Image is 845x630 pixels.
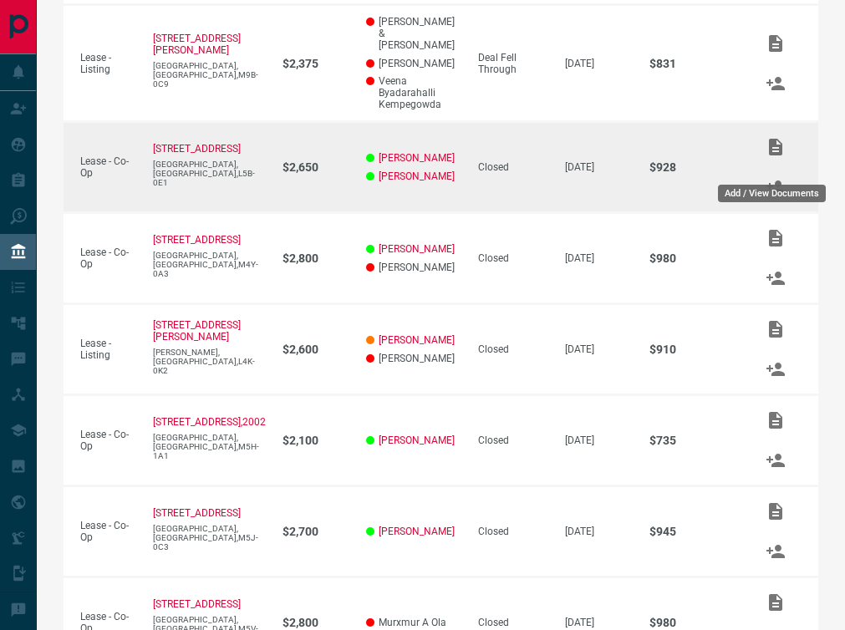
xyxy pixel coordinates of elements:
div: Deal Fell Through [478,52,549,75]
a: [STREET_ADDRESS] [153,598,241,610]
p: $980 [649,251,739,265]
a: [STREET_ADDRESS] [153,507,241,519]
p: $2,375 [283,57,349,70]
span: Match Clients [756,77,796,89]
div: Closed [478,434,549,446]
span: Match Clients [756,454,796,465]
p: $2,800 [283,251,349,265]
p: $2,600 [283,343,349,356]
p: [DATE] [565,617,633,628]
p: [GEOGRAPHIC_DATA],[GEOGRAPHIC_DATA],M4Y-0A3 [153,251,266,278]
a: [PERSON_NAME] [379,170,455,182]
p: Lease - Co-Op [80,155,136,179]
span: Add / View Documents [756,505,796,516]
a: [PERSON_NAME] [379,434,455,446]
a: [PERSON_NAME] [379,334,455,346]
p: [PERSON_NAME],[GEOGRAPHIC_DATA],L4K-0K2 [153,348,266,375]
span: Match Clients [756,272,796,283]
div: Closed [478,343,549,355]
p: $910 [649,343,739,356]
div: Closed [478,161,549,173]
p: Lease - Co-Op [80,246,136,270]
p: [DATE] [565,526,633,537]
a: [STREET_ADDRESS][PERSON_NAME] [153,33,241,56]
p: [DATE] [565,343,633,355]
p: Veena Byadarahalli Kempegowda [366,75,461,110]
span: Add / View Documents [756,231,796,243]
a: [PERSON_NAME] [379,243,455,255]
p: $945 [649,525,739,538]
p: [DATE] [565,434,633,446]
span: Add / View Documents [756,323,796,334]
p: [GEOGRAPHIC_DATA],[GEOGRAPHIC_DATA],M9B-0C9 [153,61,266,89]
a: [STREET_ADDRESS],2002 [153,416,266,428]
p: [DATE] [565,161,633,173]
p: $735 [649,434,739,447]
p: $2,100 [283,434,349,447]
p: [DATE] [565,58,633,69]
span: Add / View Documents [756,37,796,48]
p: Lease - Co-Op [80,429,136,452]
span: Add / View Documents [756,140,796,152]
p: $2,700 [283,525,349,538]
p: [GEOGRAPHIC_DATA],[GEOGRAPHIC_DATA],M5J-0C3 [153,524,266,551]
p: Lease - Co-Op [80,520,136,543]
p: Lease - Listing [80,52,136,75]
a: [PERSON_NAME] [379,152,455,164]
p: Lease - Listing [80,338,136,361]
p: [PERSON_NAME] [366,353,461,364]
p: $831 [649,57,739,70]
p: $2,800 [283,616,349,629]
span: Match Clients [756,363,796,374]
div: Add / View Documents [718,185,826,202]
p: [PERSON_NAME] [366,58,461,69]
div: Closed [478,526,549,537]
span: Match Clients [756,545,796,556]
p: $2,650 [283,160,349,174]
span: Add / View Documents [756,596,796,607]
div: Closed [478,252,549,264]
p: [DATE] [565,252,633,264]
div: Closed [478,617,549,628]
span: Add / View Documents [756,414,796,425]
p: [GEOGRAPHIC_DATA],[GEOGRAPHIC_DATA],L5B-0E1 [153,160,266,187]
p: [PERSON_NAME] [366,262,461,273]
a: [PERSON_NAME] [379,526,455,537]
p: Murxmur A Ola [366,617,461,628]
p: $928 [649,160,739,174]
p: [GEOGRAPHIC_DATA],[GEOGRAPHIC_DATA],M5H-1A1 [153,433,266,460]
p: [PERSON_NAME] & [PERSON_NAME] [366,16,461,51]
p: $980 [649,616,739,629]
a: [STREET_ADDRESS] [153,143,241,155]
a: [STREET_ADDRESS] [153,234,241,246]
a: [STREET_ADDRESS][PERSON_NAME] [153,319,241,343]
